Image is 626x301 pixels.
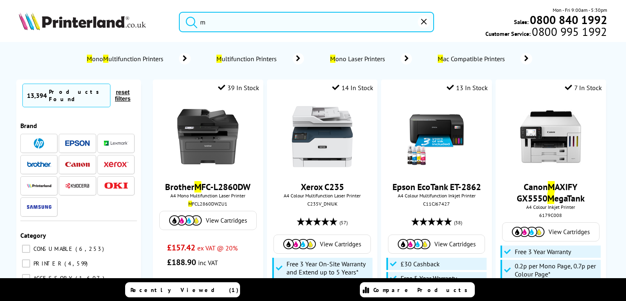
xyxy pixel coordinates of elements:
[531,28,607,35] span: 0800 995 1992
[360,282,475,297] a: Compare Products
[31,245,75,252] span: CONSUMABLE
[273,201,371,207] div: C235V_DNIUK
[392,181,481,193] a: Epson EcoTank ET-2862
[385,193,487,199] span: A4 Colour Multifunction Inkjet Printer
[216,55,222,63] mark: M
[454,215,462,230] span: (38)
[438,55,443,63] mark: M
[125,282,240,297] a: Recently Viewed (1)
[169,215,202,226] img: Cartridges
[206,217,247,224] span: View Cartridges
[401,260,440,268] span: £30 Cashback
[86,53,191,64] a: MonoMultifunction Printers
[436,55,508,63] span: ac Compatible Printers
[512,227,544,237] img: Cartridges
[373,286,472,294] span: Compare Products
[392,239,481,249] a: View Cartridges
[436,53,532,64] a: Mac Compatible Printers
[517,181,585,204] a: CanonMAXIFY GX5550MegaTank
[27,184,51,188] img: Printerland
[110,89,134,102] button: reset filters
[301,181,344,193] a: Xerox C235
[215,55,280,63] span: ultifunction Printers
[104,141,128,146] img: Lexmark
[65,162,90,167] img: Canon
[157,193,259,199] span: A4 Mono Multifunction Laser Printer
[328,55,388,63] span: ono Laser Printers
[515,262,599,278] span: 0.2p per Mono Page, 0.7p per Colour Page*
[283,239,316,249] img: Cartridges
[502,212,600,218] div: 6179C008
[22,274,30,282] input: ACCESSORY 1,607
[49,88,106,103] div: Products Found
[529,16,607,24] a: 0800 840 1992
[515,248,571,256] span: Free 3 Year Warranty
[75,245,106,252] span: 6,253
[27,91,47,100] span: 13,394
[565,84,602,92] div: 7 In Stock
[447,84,488,92] div: 13 In Stock
[553,6,607,14] span: Mon - Fri 9:00am - 5:30pm
[165,181,251,193] a: BrotherMFC-L2860DW
[19,12,146,30] img: Printerland Logo
[27,205,51,209] img: Samsung
[164,215,252,226] a: View Cartridges
[20,231,46,239] span: Category
[287,260,370,276] span: Free 3 Year On-Site Warranty and Extend up to 5 Years*
[339,215,348,230] span: (57)
[65,140,90,146] img: Epson
[530,12,607,27] b: 0800 840 1992
[198,259,218,267] span: inc VAT
[167,242,195,253] span: £157.42
[507,227,595,237] a: View Cartridges
[218,84,259,92] div: 39 In Stock
[65,183,90,189] img: Kyocera
[500,204,602,210] span: A4 Colour Inkjet Printer
[514,18,529,26] span: Sales:
[22,259,30,268] input: PRINTER 4,599
[194,181,201,193] mark: M
[20,122,37,130] span: Brand
[31,260,64,267] span: PRINTER
[22,245,30,253] input: CONSUMABLE 6,253
[87,55,92,63] mark: M
[103,55,108,63] mark: M
[177,106,238,167] img: brother-MFC-L2860DW-front-small.jpg
[215,53,304,64] a: Multifunction Printers
[292,106,353,167] img: Xerox-C235-Front-Main-Small.jpg
[549,228,590,236] span: View Cartridges
[104,182,128,189] img: OKI
[332,84,373,92] div: 14 In Stock
[401,274,457,282] span: Free 5 Year Warranty
[520,106,581,167] img: canon-maxify-gx5550-front-small.jpg
[104,162,128,167] img: Xerox
[31,274,75,282] span: ACCESSORY
[406,106,467,167] img: epson-et-2862-ink-included-small.jpg
[167,257,196,268] span: £188.90
[547,193,554,204] mark: M
[328,53,412,64] a: Mono Laser Printers
[548,181,555,193] mark: M
[398,239,430,249] img: Cartridges
[485,28,607,38] span: Customer Service:
[271,193,373,199] span: A4 Colour Multifunction Laser Printer
[27,162,51,167] img: Brother
[188,201,192,207] mark: M
[387,201,485,207] div: C11CJ67427
[179,12,434,32] input: S
[34,138,44,148] img: HP
[320,240,361,248] span: View Cartridges
[330,55,335,63] mark: M
[19,12,169,32] a: Printerland Logo
[130,286,239,294] span: Recently Viewed (1)
[75,274,106,282] span: 1,607
[278,239,366,249] a: View Cartridges
[434,240,476,248] span: View Cartridges
[64,260,90,267] span: 4,599
[159,201,257,207] div: FCL2860DWZU1
[86,55,167,63] span: ono ultifunction Printers
[197,244,238,252] span: ex VAT @ 20%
